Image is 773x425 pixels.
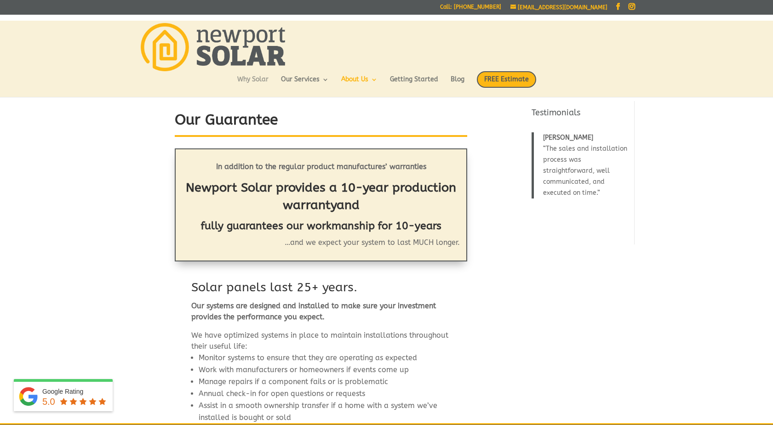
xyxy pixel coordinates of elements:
p: …and we expect your system to last MUCH longer. [182,238,460,248]
span: Assist in a smooth ownership transfer if a home with a system we’ve installed is bought or sold [199,401,437,422]
h4: Testimonials [532,107,629,123]
strong: In addition to the regular product manufactures’ warranties [216,162,426,171]
strong: Our Guarantee [175,111,278,128]
a: [EMAIL_ADDRESS][DOMAIN_NAME] [510,4,607,11]
strong: Newport Solar provides a 10-year production warranty [186,180,456,212]
a: Call: [PHONE_NUMBER] [440,4,501,14]
span: The sales and installation process was straightforward, well communicated, and executed on time. [543,145,627,197]
span: Monitor systems to ensure that they are operating as expected [199,353,417,362]
span: We have optimized systems in place to maintain installations throughout their useful life: [191,331,448,351]
span: [PERSON_NAME] [543,134,593,142]
div: Google Rating [42,387,108,396]
a: About Us [341,76,378,92]
a: Our Services [281,76,329,92]
a: Blog [451,76,464,92]
span: Manage repairs if a component fails or is problematic [199,377,388,386]
span: FREE Estimate [477,71,536,88]
a: FREE Estimate [477,71,536,97]
span: Solar panels last 25+ years. [191,280,357,295]
strong: fully guarantees our workmanship for 10-years [201,220,441,232]
strong: Our systems are designed and installed to make sure your investment provides the performance you ... [191,301,436,321]
span: Annual check-in for open questions or requests [199,389,365,398]
a: Getting Started [390,76,438,92]
img: Newport Solar | Solar Energy Optimized. [141,23,285,71]
strong: and [337,198,360,212]
span: 5.0 [42,397,55,407]
a: Why Solar [237,76,269,92]
span: Work with manufacturers or homeowners if events come up [199,365,409,374]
